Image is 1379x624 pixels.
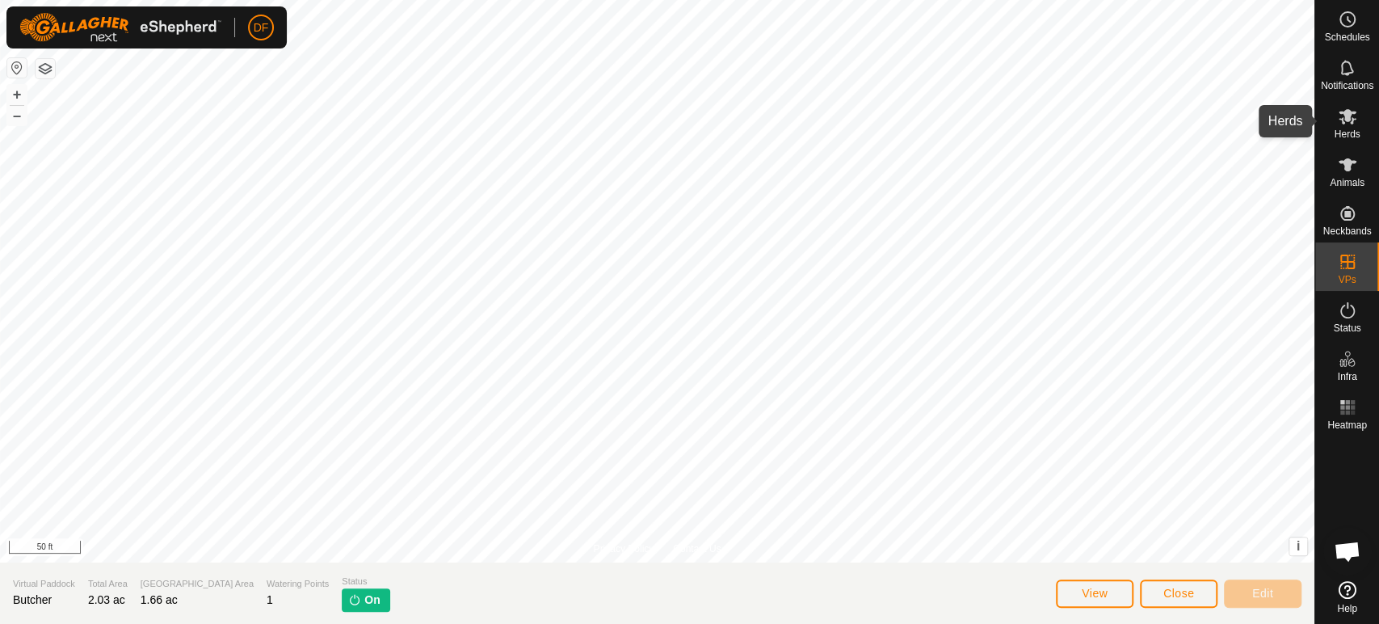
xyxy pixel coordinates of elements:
span: DF [254,19,269,36]
span: Status [342,575,389,588]
span: Schedules [1324,32,1369,42]
button: Edit [1224,580,1301,608]
img: Gallagher Logo [19,13,221,42]
span: Heatmap [1327,420,1367,430]
button: + [7,85,27,104]
span: Notifications [1321,81,1373,91]
span: Watering Points [267,577,329,591]
button: View [1056,580,1133,608]
button: i [1289,538,1307,555]
span: VPs [1338,275,1356,285]
button: Map Layers [36,59,55,78]
span: 2.03 ac [88,593,125,606]
span: Herds [1334,129,1360,139]
span: Neckbands [1322,226,1371,236]
a: Privacy Policy [593,542,654,556]
span: Butcher [13,593,52,606]
a: Help [1315,575,1379,620]
span: 1.66 ac [141,593,178,606]
button: Close [1140,580,1217,608]
span: Infra [1337,372,1356,382]
span: Virtual Paddock [13,577,75,591]
span: 1 [267,593,273,606]
button: – [7,106,27,125]
span: Help [1337,604,1357,613]
span: Status [1333,323,1360,333]
button: Reset Map [7,58,27,78]
span: Close [1163,587,1194,600]
img: turn-on [348,593,361,606]
span: View [1082,587,1108,600]
span: [GEOGRAPHIC_DATA] Area [141,577,254,591]
div: Open chat [1323,527,1372,576]
span: On [364,592,380,609]
span: Total Area [88,577,128,591]
span: Animals [1330,178,1364,188]
span: Edit [1252,587,1273,600]
a: Contact Us [673,542,721,556]
span: i [1297,539,1300,553]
